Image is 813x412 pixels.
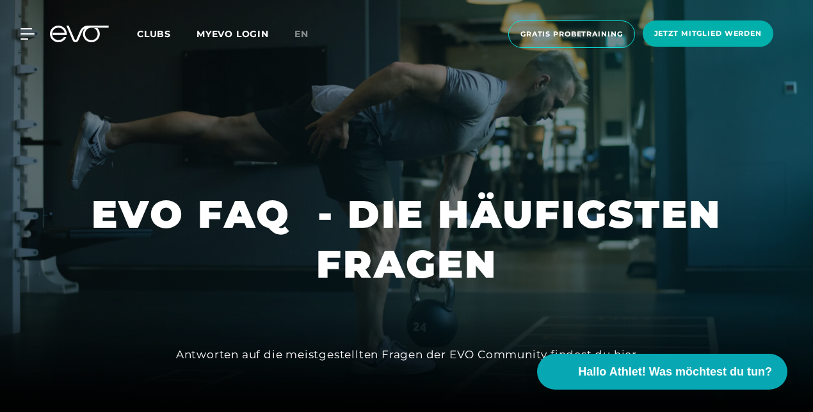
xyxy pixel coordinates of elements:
[137,28,197,40] a: Clubs
[197,28,269,40] a: MYEVO LOGIN
[294,27,324,42] a: en
[537,354,787,390] button: Hallo Athlet! Was möchtest du tun?
[294,28,309,40] span: en
[654,28,762,39] span: Jetzt Mitglied werden
[520,29,623,40] span: Gratis Probetraining
[137,28,171,40] span: Clubs
[10,189,803,289] h1: EVO FAQ - DIE HÄUFIGSTEN FRAGEN
[639,20,777,48] a: Jetzt Mitglied werden
[504,20,639,48] a: Gratis Probetraining
[176,344,637,365] div: Antworten auf die meistgestellten Fragen der EVO Community findest du hier
[578,363,772,381] span: Hallo Athlet! Was möchtest du tun?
